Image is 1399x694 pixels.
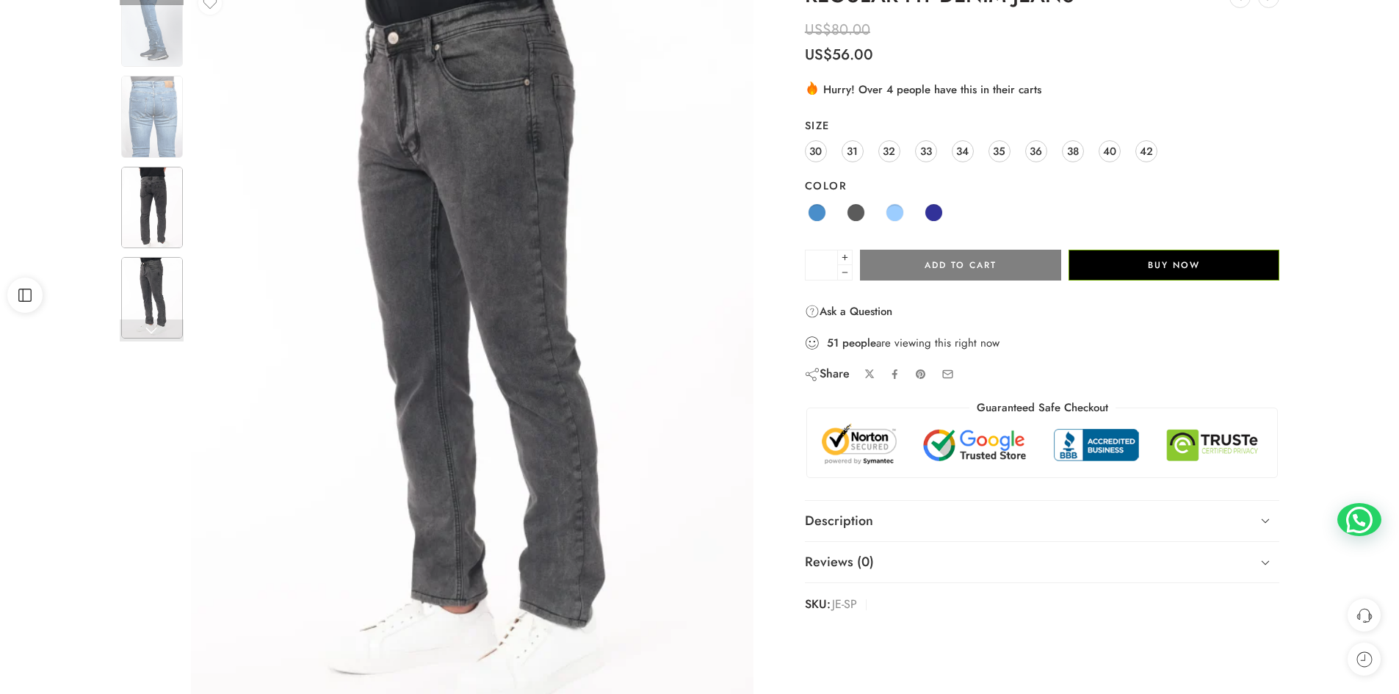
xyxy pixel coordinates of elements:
a: 35 [988,140,1011,162]
span: 31 [847,141,858,161]
span: 38 [1067,141,1079,161]
input: Product quantity [805,250,838,281]
a: 31 [842,140,864,162]
a: 38 [1062,140,1084,162]
span: 40 [1103,141,1116,161]
strong: SKU: [805,594,831,615]
span: 34 [956,141,969,161]
a: Ask a Question [805,303,892,320]
div: are viewing this right now [805,335,1280,351]
a: Share on X [864,369,875,380]
a: Share on Facebook [889,369,900,380]
a: 40 [1099,140,1121,162]
a: 30 [805,140,827,162]
strong: 51 [827,336,839,350]
strong: people [842,336,876,350]
span: 35 [993,141,1005,161]
img: Image-6-scaled-1.webp [121,167,183,248]
span: 42 [1140,141,1153,161]
span: 30 [809,141,822,161]
label: Size [805,118,1280,133]
div: Hurry! Over 4 people have this in their carts [805,80,1280,98]
a: Pin on Pinterest [915,369,927,380]
span: JE-SP [832,594,857,615]
a: 32 [878,140,900,162]
span: 32 [883,141,895,161]
span: 33 [920,141,932,161]
img: Image-6-scaled-1.webp [121,257,183,339]
span: 36 [1030,141,1042,161]
legend: Guaranteed Safe Checkout [969,400,1116,416]
button: Add to cart [860,250,1061,281]
a: 42 [1135,140,1157,162]
a: 36 [1025,140,1047,162]
span: US$ [805,44,832,65]
img: Image-6-scaled-1.webp [121,76,183,157]
div: Share [805,366,850,382]
a: 34 [952,140,974,162]
span: US$ [805,19,831,40]
a: Reviews (0) [805,542,1280,583]
a: Description [805,501,1280,542]
label: Color [805,178,1280,193]
button: Buy Now [1069,250,1279,281]
img: Trust [818,423,1267,466]
a: Email to your friends [941,368,954,380]
bdi: 80.00 [805,19,870,40]
bdi: 56.00 [805,44,873,65]
a: 33 [915,140,937,162]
